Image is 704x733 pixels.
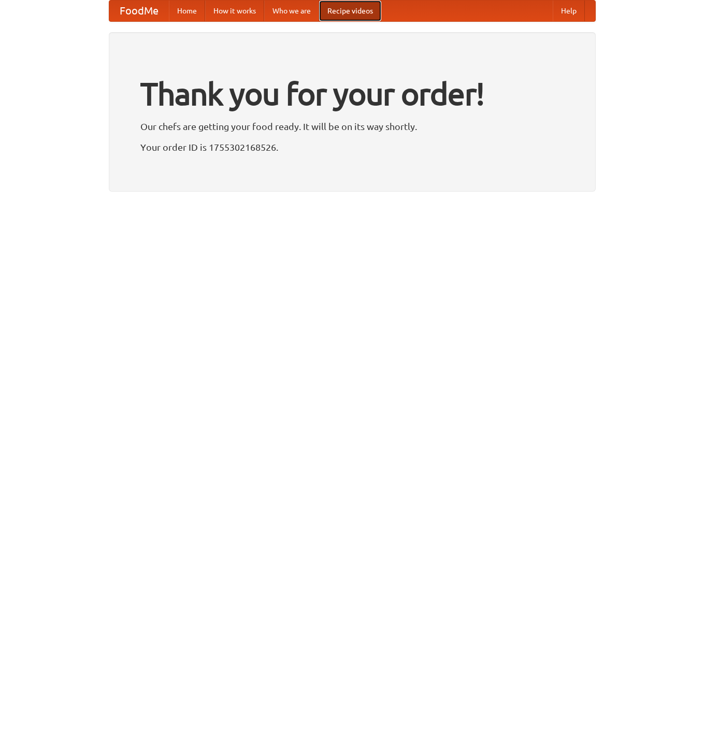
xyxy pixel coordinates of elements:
[109,1,169,21] a: FoodMe
[264,1,319,21] a: Who we are
[205,1,264,21] a: How it works
[140,69,564,119] h1: Thank you for your order!
[140,119,564,134] p: Our chefs are getting your food ready. It will be on its way shortly.
[553,1,585,21] a: Help
[319,1,381,21] a: Recipe videos
[140,139,564,155] p: Your order ID is 1755302168526.
[169,1,205,21] a: Home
